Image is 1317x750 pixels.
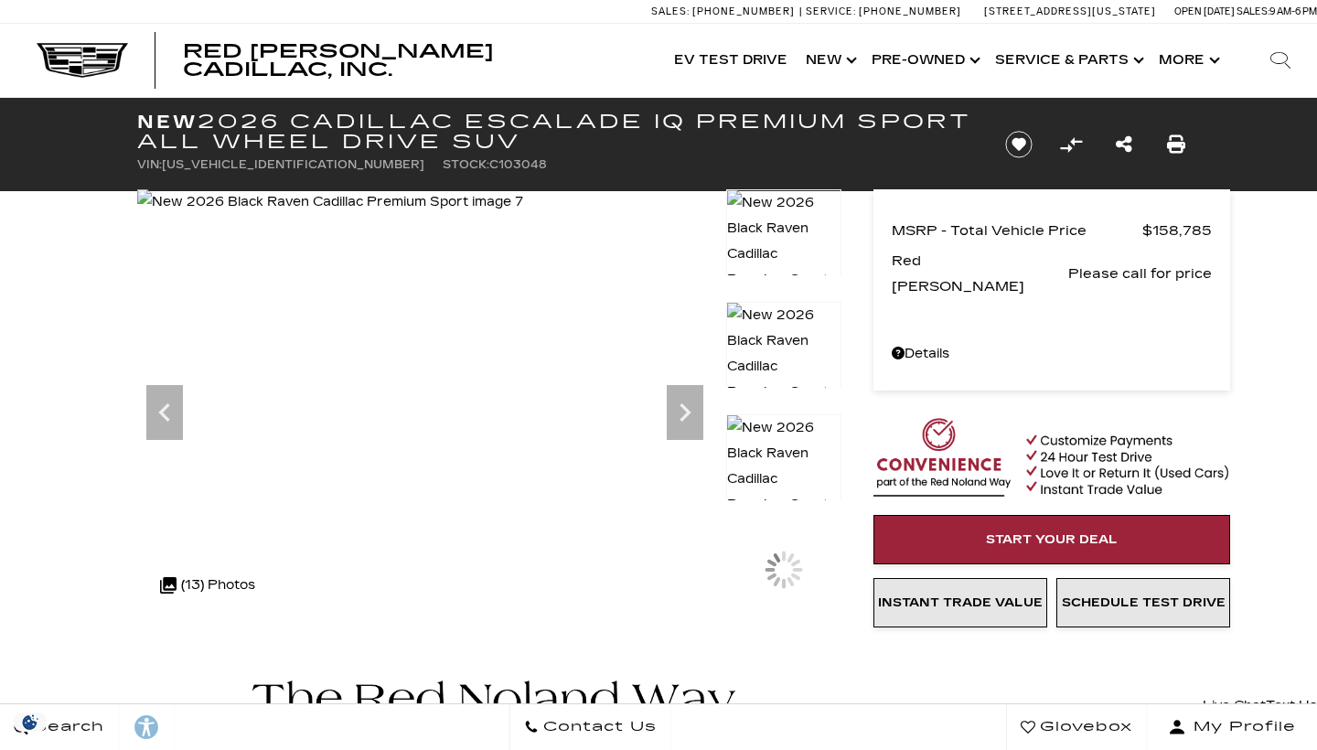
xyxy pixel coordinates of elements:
span: Sales: [651,5,690,17]
a: Share this New 2026 Cadillac ESCALADE IQ Premium Sport All Wheel Drive SUV [1116,132,1132,157]
span: Glovebox [1035,714,1132,740]
a: Red [PERSON_NAME] Please call for price [892,248,1212,299]
a: Red [PERSON_NAME] Cadillac, Inc. [183,42,647,79]
img: Opt-Out Icon [9,712,51,732]
span: [PHONE_NUMBER] [692,5,795,17]
span: VIN: [137,158,162,171]
a: Print this New 2026 Cadillac ESCALADE IQ Premium Sport All Wheel Drive SUV [1167,132,1185,157]
div: Next [667,385,703,440]
span: C103048 [489,158,547,171]
span: 9 AM-6 PM [1269,5,1317,17]
span: Start Your Deal [986,532,1118,547]
span: $158,785 [1142,218,1212,243]
a: Glovebox [1006,704,1147,750]
a: Contact Us [509,704,671,750]
div: Previous [146,385,183,440]
span: Sales: [1237,5,1269,17]
button: Open user profile menu [1147,704,1317,750]
img: New 2026 Black Raven Cadillac Premium Sport image 7 [726,189,841,319]
button: Compare vehicle [1057,131,1085,158]
span: MSRP - Total Vehicle Price [892,218,1142,243]
span: Red [PERSON_NAME] Cadillac, Inc. [183,40,494,80]
img: Cadillac Dark Logo with Cadillac White Text [37,43,128,78]
a: Service & Parts [986,24,1150,97]
a: Schedule Test Drive [1056,578,1230,627]
span: My Profile [1186,714,1296,740]
a: Instant Trade Value [873,578,1047,627]
span: Please call for price [1068,261,1212,286]
a: Service: [PHONE_NUMBER] [799,6,966,16]
a: New [797,24,862,97]
h1: 2026 Cadillac ESCALADE IQ Premium Sport All Wheel Drive SUV [137,112,974,152]
img: New 2026 Black Raven Cadillac Premium Sport image 7 [137,189,523,215]
a: Text Us [1266,693,1317,719]
span: Stock: [443,158,489,171]
img: New 2026 Black Raven Cadillac Premium Sport image 9 [726,414,841,544]
span: Contact Us [539,714,657,740]
span: Red [PERSON_NAME] [892,248,1068,299]
button: Save vehicle [999,130,1039,159]
a: MSRP - Total Vehicle Price $158,785 [892,218,1212,243]
span: Open [DATE] [1174,5,1235,17]
a: Details [892,341,1212,367]
a: Start Your Deal [873,515,1230,564]
strong: New [137,111,198,133]
span: Schedule Test Drive [1062,595,1226,610]
a: Pre-Owned [862,24,986,97]
img: New 2026 Black Raven Cadillac Premium Sport image 8 [726,302,841,432]
div: (13) Photos [151,563,264,607]
a: Sales: [PHONE_NUMBER] [651,6,799,16]
a: EV Test Drive [665,24,797,97]
button: More [1150,24,1226,97]
span: [US_VEHICLE_IDENTIFICATION_NUMBER] [162,158,424,171]
span: Text Us [1266,698,1317,713]
span: Instant Trade Value [878,595,1043,610]
span: Search [28,714,104,740]
span: [PHONE_NUMBER] [859,5,961,17]
a: [STREET_ADDRESS][US_STATE] [984,5,1156,17]
span: Service: [806,5,856,17]
section: Click to Open Cookie Consent Modal [9,712,51,732]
